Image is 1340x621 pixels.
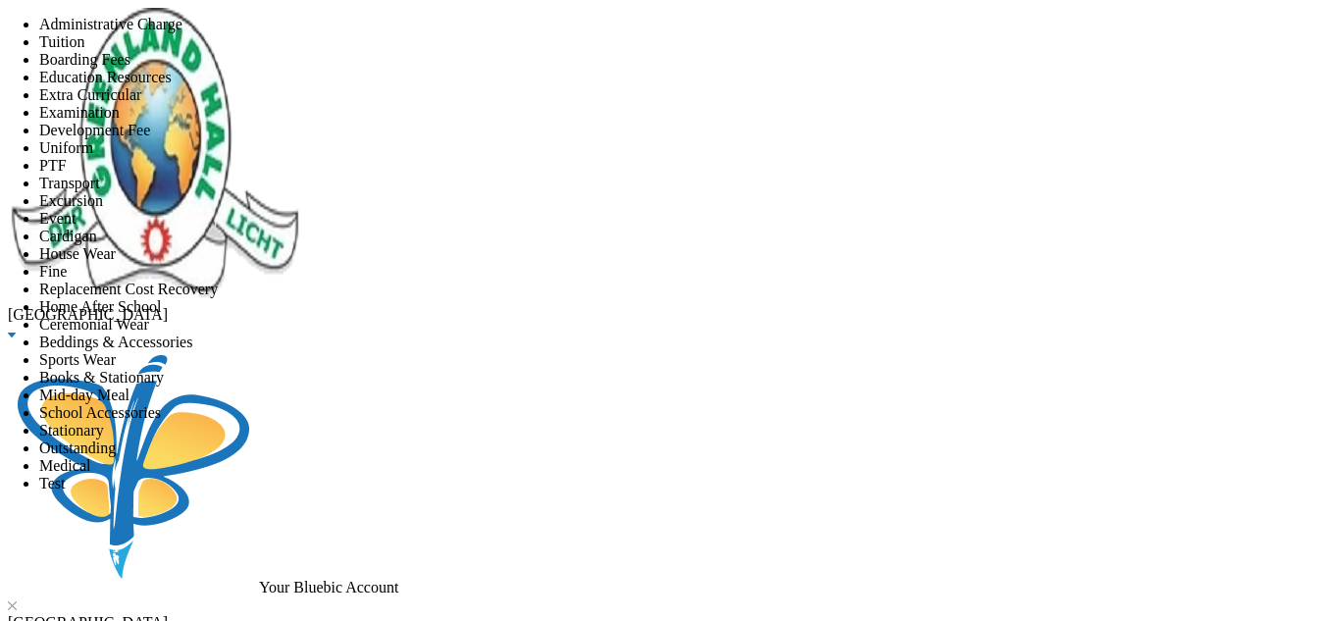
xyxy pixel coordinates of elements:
span: Mid-day Meal [39,387,129,403]
span: Transport [39,175,100,191]
span: Medical [39,457,90,474]
span: Uniform [39,139,93,156]
span: Administrative Charge [39,16,182,32]
span: Sports Wear [39,351,116,368]
span: House Wear [39,245,116,262]
span: Fine [39,263,67,280]
span: Outstanding [39,440,116,456]
span: Books & Stationary [39,369,164,386]
span: Stationary [39,422,104,439]
span: Ceremonial Wear [39,316,149,333]
span: Cardigan [39,228,97,244]
span: Replacement Cost Recovery [39,281,218,297]
span: Tuition [39,33,85,50]
span: Test [39,475,65,492]
span: Examination [39,104,120,121]
span: Your Bluebic Account [259,579,398,595]
span: Extra Curricular [39,86,141,103]
span: School Accessories [39,404,161,421]
span: Home After School [39,298,161,315]
span: Excursion [39,192,103,209]
span: Education Resources [39,69,172,85]
span: PTF [39,157,67,174]
span: Development Fee [39,122,150,138]
span: Event [39,210,76,227]
span: Beddings & Accessories [39,334,192,350]
span: Boarding Fees [39,51,130,68]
